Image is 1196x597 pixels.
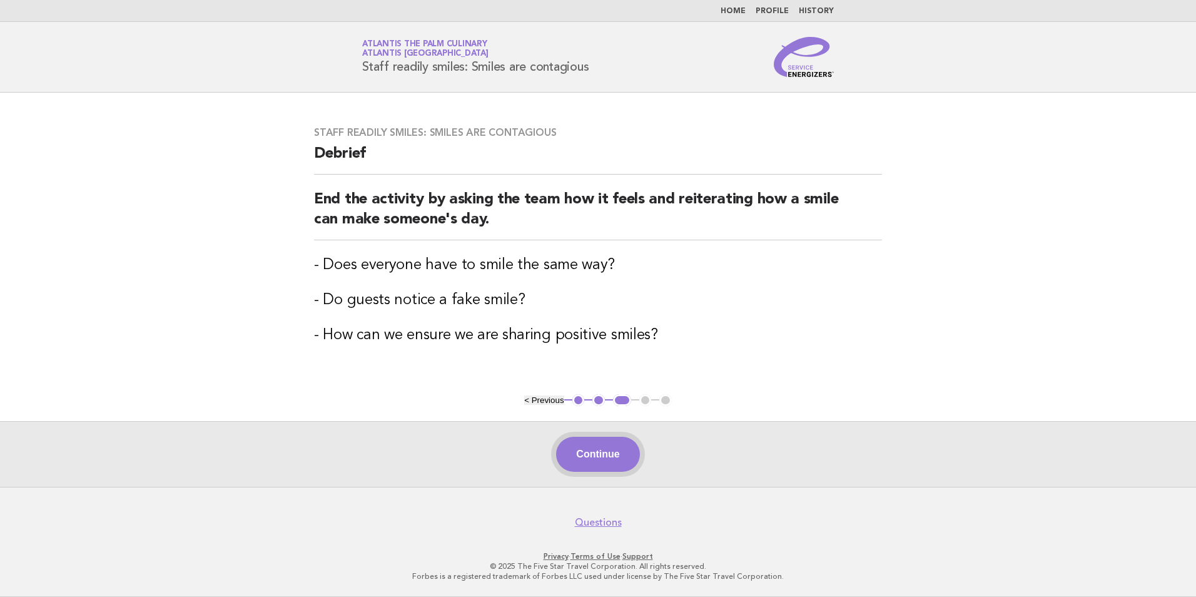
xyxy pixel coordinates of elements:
button: < Previous [524,395,564,405]
a: Atlantis The Palm CulinaryAtlantis [GEOGRAPHIC_DATA] [362,40,489,58]
a: Support [622,552,653,561]
button: 2 [592,394,605,407]
span: Atlantis [GEOGRAPHIC_DATA] [362,50,489,58]
a: Privacy [544,552,569,561]
h3: - How can we ensure we are sharing positive smiles? [314,325,882,345]
h3: - Do guests notice a fake smile? [314,290,882,310]
p: · · [215,551,981,561]
img: Service Energizers [774,37,834,77]
h1: Staff readily smiles: Smiles are contagious [362,41,589,73]
h2: End the activity by asking the team how it feels and reiterating how a smile can make someone's day. [314,190,882,240]
h3: Staff readily smiles: Smiles are contagious [314,126,882,139]
a: Home [721,8,746,15]
h2: Debrief [314,144,882,175]
a: History [799,8,834,15]
a: Profile [756,8,789,15]
a: Terms of Use [570,552,621,561]
button: 3 [613,394,631,407]
h3: - Does everyone have to smile the same way? [314,255,882,275]
a: Questions [575,516,622,529]
button: Continue [556,437,639,472]
p: Forbes is a registered trademark of Forbes LLC used under license by The Five Star Travel Corpora... [215,571,981,581]
button: 1 [572,394,585,407]
p: © 2025 The Five Star Travel Corporation. All rights reserved. [215,561,981,571]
